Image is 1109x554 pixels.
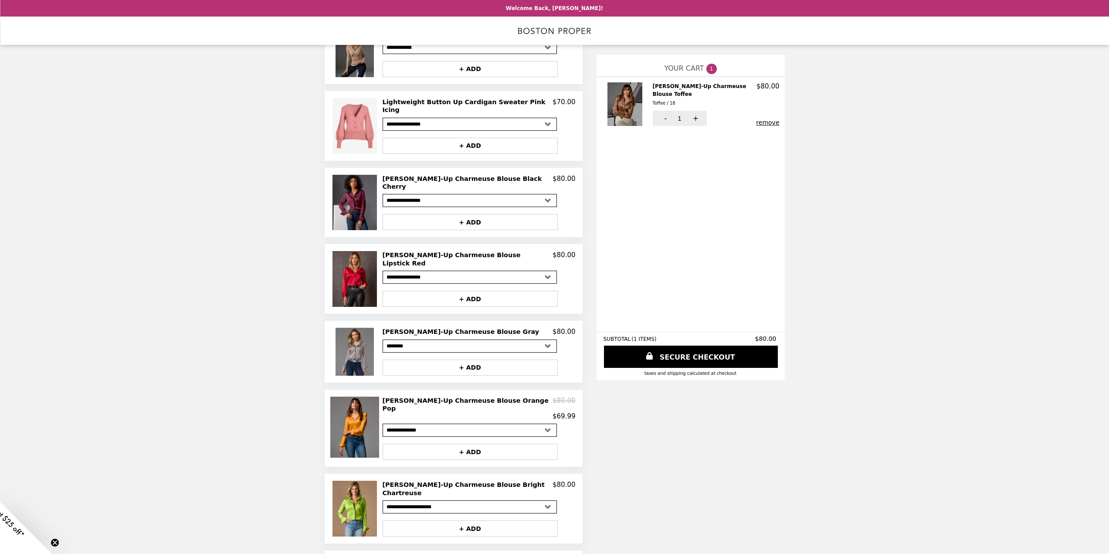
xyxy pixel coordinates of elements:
button: + [683,111,707,126]
img: Sophia Button-Up Charmeuse Blouse Toffee [607,82,644,126]
p: $80.00 [553,481,576,497]
img: Sophia Button-Up Charmeuse Blouse Black Cherry [332,175,379,231]
p: $80.00 [553,251,576,267]
a: SECURE CHECKOUT [604,346,778,368]
p: Welcome Back, [PERSON_NAME]! [506,5,603,11]
button: - [653,111,677,126]
select: Select a product variant [383,118,557,131]
p: $80.00 [553,328,576,336]
p: $80.00 [553,397,576,413]
p: $70.00 [553,98,576,114]
p: $80.00 [553,175,576,191]
div: Toffee / 18 [653,99,753,107]
button: + ADD [383,360,558,376]
h2: [PERSON_NAME]-Up Charmeuse Blouse Lipstick Red [383,251,553,267]
select: Select a product variant [383,271,557,284]
button: + ADD [383,291,558,307]
select: Select a product variant [383,424,557,437]
button: Close teaser [51,538,59,547]
span: YOUR CART [664,64,704,72]
img: Lightweight Button Up Cardigan Sweater Pink Icing [332,98,379,154]
img: Sophia Button-Up Charmeuse Blouse Gray [336,328,376,375]
img: Sophia Button-Up Charmeuse Blouse Bright Chartreuse [332,481,379,537]
img: Brand Logo [518,22,591,40]
span: 1 [706,64,717,74]
span: $80.00 [755,335,778,342]
h2: [PERSON_NAME]-Up Charmeuse Blouse Orange Pop [383,397,553,413]
span: SUBTOTAL [604,336,632,342]
button: + ADD [383,444,558,460]
h2: Lightweight Button Up Cardigan Sweater Pink Icing [383,98,553,114]
h2: [PERSON_NAME]-Up Charmeuse Blouse Black Cherry [383,175,553,191]
span: 1 [678,115,682,122]
button: + ADD [383,138,558,154]
img: Sophia Button-Up Charmeuse Blouse Orange Pop [330,397,381,458]
select: Select a product variant [383,500,557,513]
select: Select a product variant [383,194,557,207]
select: Select a product variant [383,340,557,353]
button: + ADD [383,61,558,77]
p: $69.99 [553,412,576,420]
button: + ADD [383,214,558,230]
button: remove [756,119,779,126]
button: + ADD [383,520,558,537]
span: ( 1 ITEMS ) [631,336,656,342]
h2: [PERSON_NAME]-Up Charmeuse Blouse Bright Chartreuse [383,481,553,497]
p: $80.00 [756,82,780,90]
img: Sophia Button-Up Charmeuse Blouse Lipstick Red [332,251,379,307]
div: Taxes and Shipping calculated at checkout [604,371,778,376]
h2: [PERSON_NAME]-Up Charmeuse Blouse Toffee [653,82,757,107]
h2: [PERSON_NAME]-Up Charmeuse Blouse Gray [383,328,543,336]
